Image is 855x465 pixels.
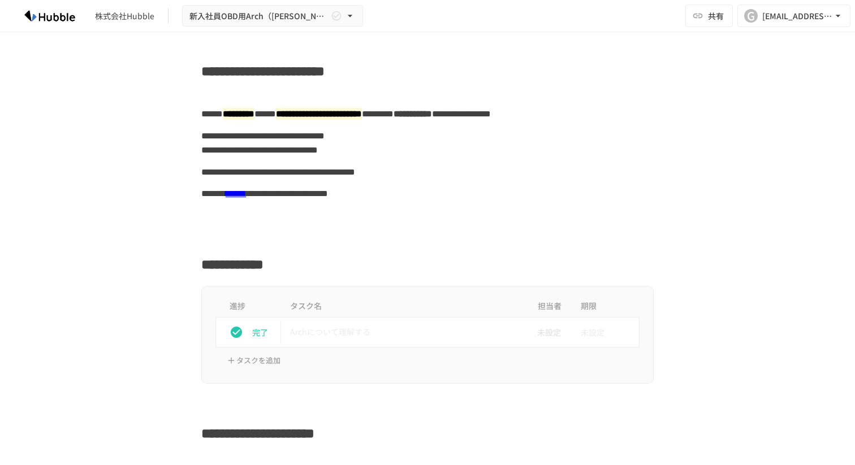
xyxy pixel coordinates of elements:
th: 期限 [572,295,640,318]
th: タスク名 [281,295,526,318]
button: status [225,321,248,344]
button: G[EMAIL_ADDRESS][DOMAIN_NAME] [737,5,850,27]
span: 新入社員OBD用Arch（[PERSON_NAME]） [189,9,329,23]
p: Archについて理解する [290,325,517,339]
th: 担当者 [526,295,572,318]
img: HzDRNkGCf7KYO4GfwKnzITak6oVsp5RHeZBEM1dQFiQ [14,7,86,25]
button: タスクを追加 [224,352,283,370]
p: 完了 [252,326,276,338]
th: 進捗 [216,295,282,318]
span: 未設定 [528,326,561,338]
table: task table [215,295,640,347]
span: 共有 [708,10,724,22]
div: 株式会社Hubble [95,10,154,22]
button: 新入社員OBD用Arch（[PERSON_NAME]） [182,5,363,27]
button: 共有 [685,5,733,27]
div: [EMAIL_ADDRESS][DOMAIN_NAME] [762,9,832,23]
div: G [744,9,758,23]
span: 未設定 [581,321,604,344]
